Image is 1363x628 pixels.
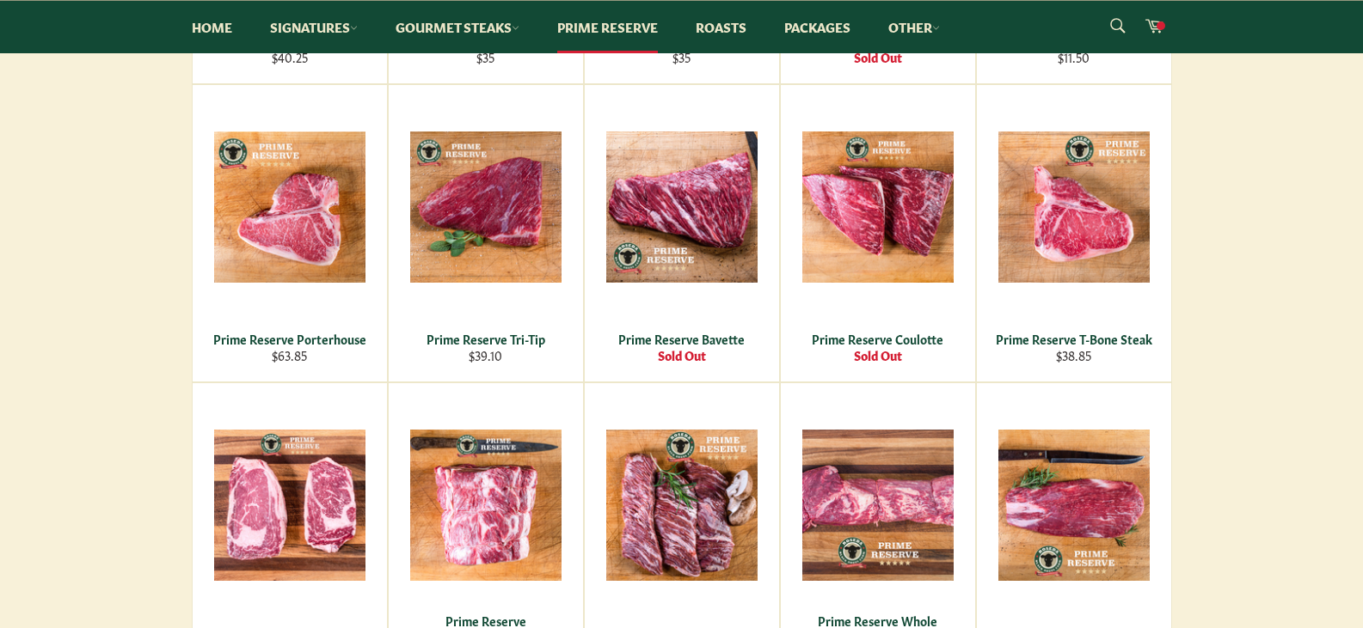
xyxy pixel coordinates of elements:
img: Prime Reserve Tri-Tip [410,131,562,283]
a: Prime Reserve Tri-Tip Prime Reserve Tri-Tip $39.10 [388,84,584,382]
div: $11.50 [987,49,1160,65]
div: Sold Out [791,49,964,65]
img: Prime Reserve Flank Steak [998,430,1150,581]
a: Prime Reserve [540,1,675,53]
div: Prime Reserve Coulotte [791,331,964,347]
a: Gourmet Steaks [378,1,537,53]
img: Prime Reserve T-Bone Steak [998,131,1150,283]
img: Prime Reserve Coulotte [802,131,954,283]
div: $39.10 [399,347,572,363]
img: Prime Reserve Whole Tenderloin [802,430,954,581]
img: Prime Reserve Skirt Steak [606,430,758,581]
img: Prime Reserve Chuck Roast [410,430,562,581]
div: $38.85 [987,347,1160,363]
div: Prime Reserve Porterhouse [203,331,376,347]
a: Home [175,1,249,53]
div: Prime Reserve T-Bone Steak [987,331,1160,347]
img: Prime Reserve Porterhouse [214,131,365,283]
a: Prime Reserve Bavette Prime Reserve Bavette Sold Out [584,84,780,382]
img: Prime Reserve Bavette [606,131,758,283]
a: Prime Reserve Porterhouse Prime Reserve Porterhouse $63.85 [192,84,388,382]
a: Prime Reserve Coulotte Prime Reserve Coulotte Sold Out [780,84,976,382]
div: Sold Out [595,347,768,363]
a: Prime Reserve T-Bone Steak Prime Reserve T-Bone Steak $38.85 [976,84,1172,382]
div: $35 [399,49,572,65]
div: Prime Reserve Tri-Tip [399,331,572,347]
a: Signatures [253,1,375,53]
div: Sold Out [791,347,964,363]
div: $63.85 [203,347,376,363]
div: $40.25 [203,49,376,65]
div: Prime Reserve Bavette [595,331,768,347]
a: Packages [767,1,868,53]
a: Other [871,1,957,53]
a: Roasts [678,1,764,53]
div: $35 [595,49,768,65]
img: Prime Reserve Bone-In Ribeye [214,430,365,581]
